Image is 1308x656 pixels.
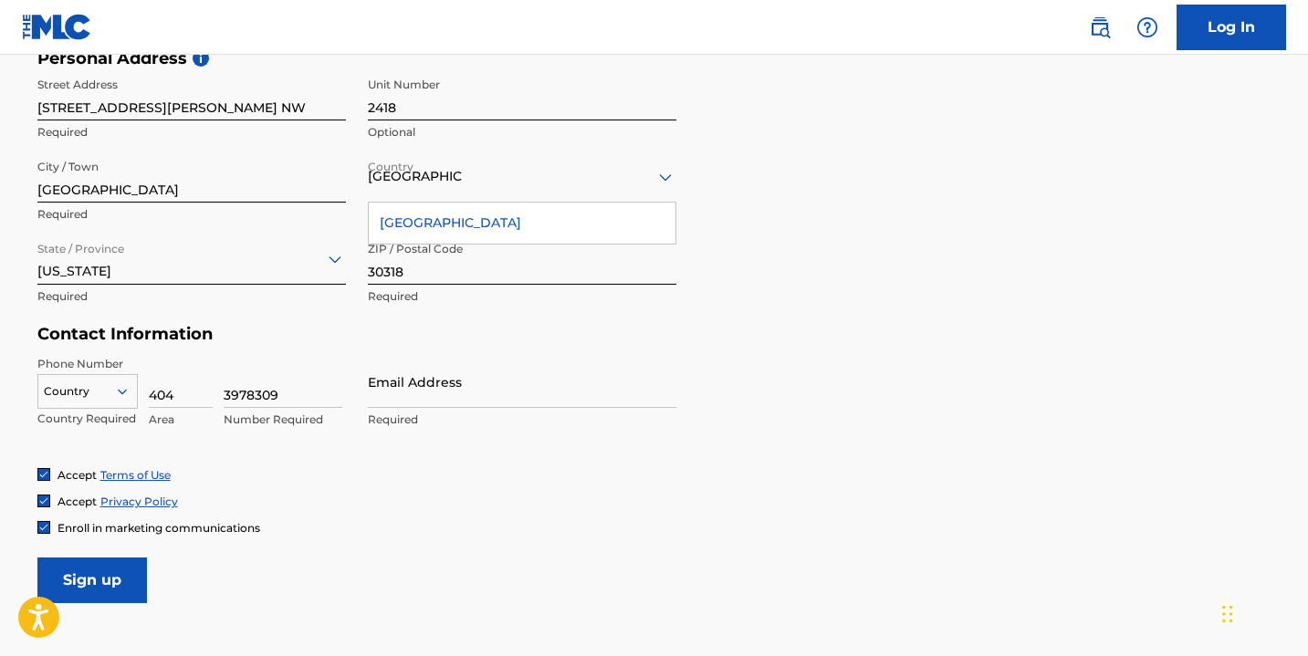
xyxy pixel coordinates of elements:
span: Enroll in marketing communications [58,521,260,535]
a: Log In [1177,5,1286,50]
img: checkbox [38,495,49,506]
p: Required [368,288,676,305]
p: Number Required [224,411,342,428]
input: Sign up [37,557,147,603]
span: Accept [58,468,97,482]
img: checkbox [38,469,49,480]
div: Help [1129,9,1166,46]
div: [GEOGRAPHIC_DATA] [369,203,675,244]
p: Area [149,411,213,428]
h5: Contact Information [37,324,676,345]
span: Accept [58,495,97,508]
label: State / Province [37,230,124,257]
img: MLC Logo [22,14,92,40]
a: Public Search [1082,9,1118,46]
p: Required [368,411,676,428]
iframe: Chat Widget [1217,568,1308,656]
p: Required [37,206,346,223]
a: Terms of Use [100,468,171,482]
p: Required [37,124,346,141]
img: checkbox [38,522,49,533]
a: Privacy Policy [100,495,178,508]
p: Country Required [37,411,138,427]
span: i [193,50,209,67]
p: Required [37,288,346,305]
div: [US_STATE] [37,236,346,281]
img: help [1136,16,1158,38]
label: Country [368,148,413,175]
p: Optional [368,124,676,141]
div: Drag [1222,587,1233,641]
img: search [1089,16,1111,38]
h5: Personal Address [37,48,1271,69]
